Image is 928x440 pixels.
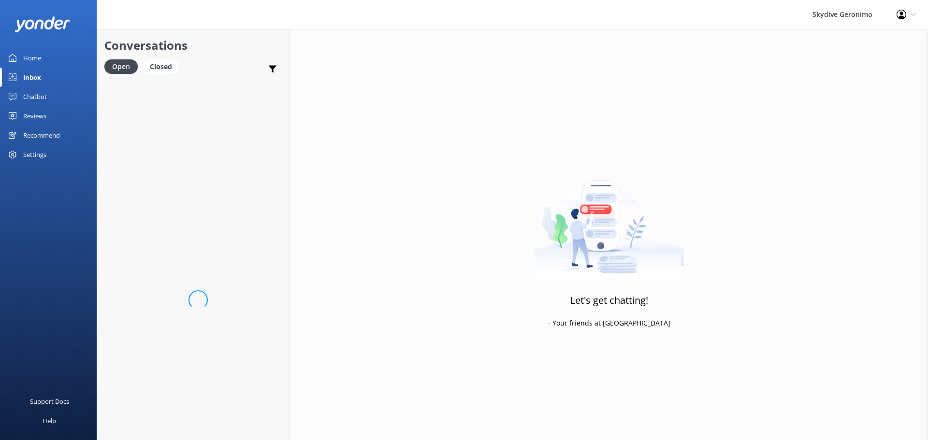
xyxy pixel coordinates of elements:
[30,392,69,411] div: Support Docs
[143,61,184,71] a: Closed
[104,36,282,55] h2: Conversations
[143,59,179,74] div: Closed
[23,68,41,87] div: Inbox
[570,293,648,308] h3: Let's get chatting!
[14,16,70,32] img: yonder-white-logo.png
[23,48,41,68] div: Home
[23,87,47,106] div: Chatbot
[23,126,60,145] div: Recommend
[23,145,46,164] div: Settings
[104,61,143,71] a: Open
[43,411,56,430] div: Help
[104,59,138,74] div: Open
[23,106,46,126] div: Reviews
[548,318,670,328] p: - Your friends at [GEOGRAPHIC_DATA]
[535,160,684,281] img: artwork of a man stealing a conversation from at giant smartphone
